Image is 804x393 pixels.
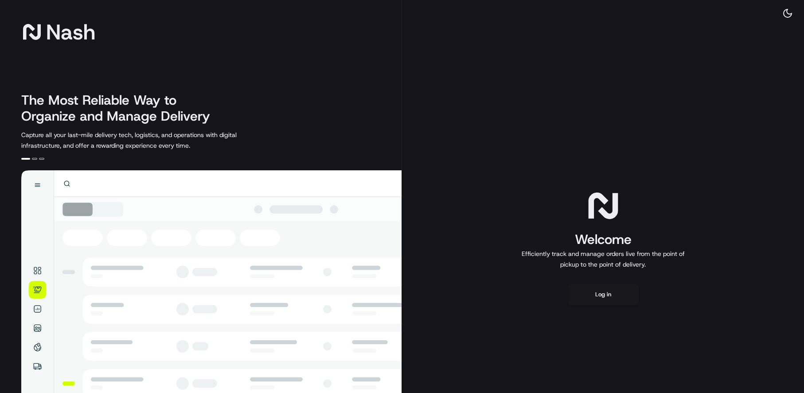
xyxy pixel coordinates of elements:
p: Efficiently track and manage orders live from the point of pickup to the point of delivery. [518,248,688,270]
button: Log in [568,284,639,305]
h1: Welcome [518,231,688,248]
h2: The Most Reliable Way to Organize and Manage Delivery [21,92,220,124]
p: Capture all your last-mile delivery tech, logistics, and operations with digital infrastructure, ... [21,130,277,151]
span: Nash [46,23,95,41]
